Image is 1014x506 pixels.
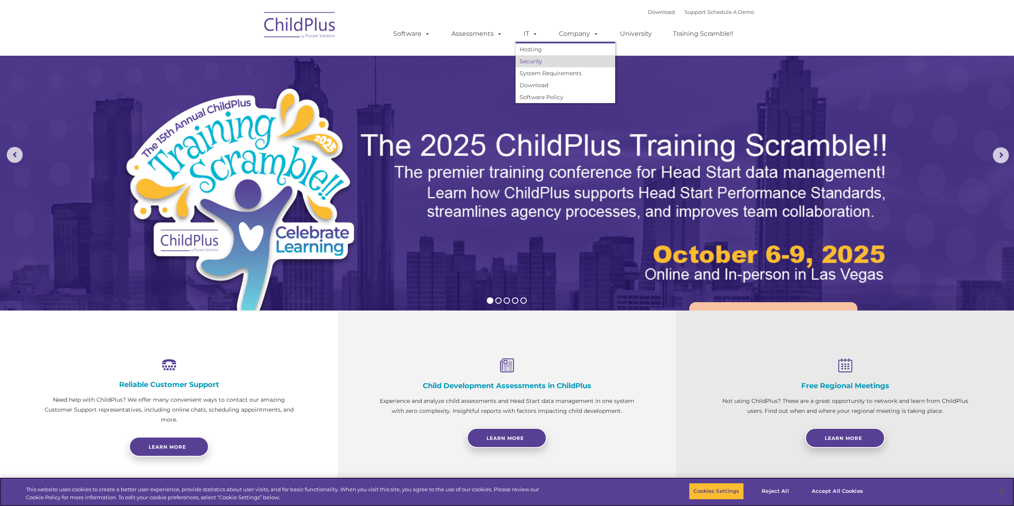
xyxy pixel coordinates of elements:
span: Learn More [486,435,524,441]
a: University [612,26,660,42]
span: Phone number [111,85,145,91]
a: Software [385,26,438,42]
a: Software Policy [516,91,615,103]
a: Schedule A Demo [707,9,754,15]
h4: Reliable Customer Support [40,380,298,389]
div: This website uses cookies to create a better user experience, provide statistics about user visit... [26,486,558,501]
img: ChildPlus by Procare Solutions [260,6,340,46]
p: Experience and analyze child assessments and Head Start data management in one system with zero c... [378,396,636,416]
a: IT [516,26,546,42]
p: Need help with ChildPlus? We offer many convenient ways to contact our amazing Customer Support r... [40,395,298,425]
a: Security [516,55,615,67]
a: Download [648,9,675,15]
a: Download [516,79,615,91]
a: Learn more [129,437,209,457]
h4: Child Development Assessments in ChildPlus [378,381,636,390]
p: Not using ChildPlus? These are a great opportunity to network and learn from ChildPlus users. Fin... [716,396,974,416]
font: | [648,9,754,15]
a: Learn More [467,428,547,448]
a: Assessments [443,26,510,42]
a: Training Scramble!! [665,26,741,42]
span: Learn more [149,444,186,450]
a: Learn More [689,302,857,347]
span: Learn More [825,435,862,441]
button: Reject All [751,483,800,500]
a: Support [684,9,706,15]
a: System Requirements [516,67,615,79]
button: Cookies Settings [689,483,743,500]
button: Close [992,483,1010,500]
a: Company [551,26,607,42]
span: Last name [111,53,135,59]
button: Accept All Cookies [807,483,867,500]
h4: Free Regional Meetings [716,381,974,390]
a: Learn More [805,428,885,448]
a: Hosting [516,43,615,55]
